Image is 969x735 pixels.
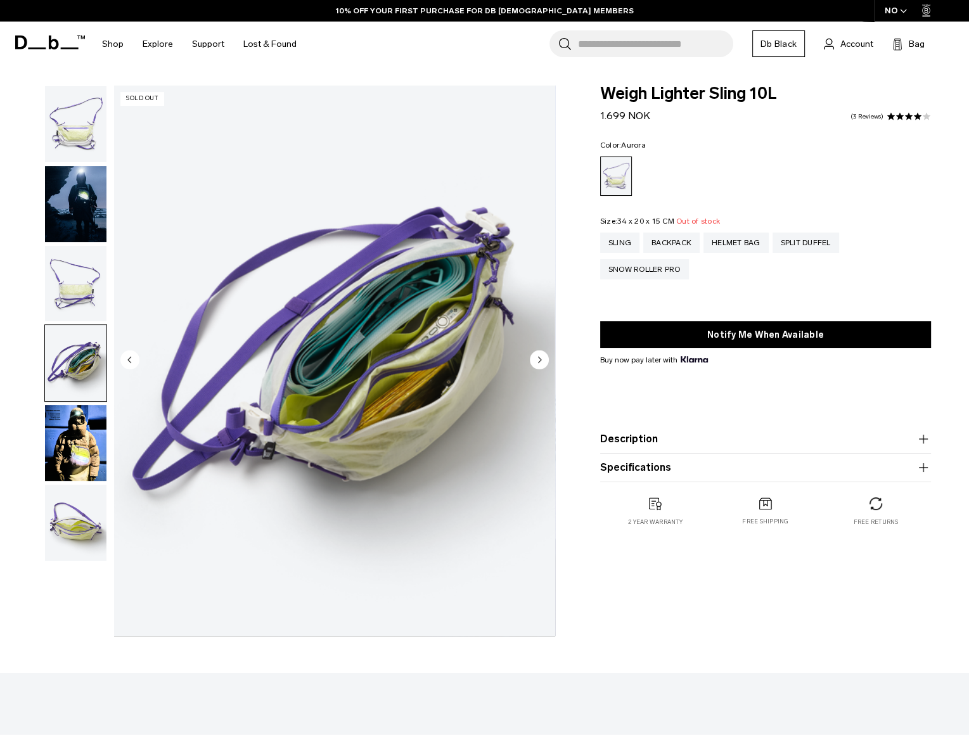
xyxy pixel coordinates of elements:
[600,431,931,447] button: Description
[143,22,173,67] a: Explore
[600,86,931,102] span: Weigh Lighter Sling 10L
[45,86,106,162] img: Weigh_Lighter_Sling_10L_1.png
[773,233,839,253] a: Split Duffel
[44,324,107,402] button: Weigh_Lighter_Sling_10L_3.png
[45,405,106,481] img: Weigh Lighter Sling 10L Aurora
[44,404,107,482] button: Weigh Lighter Sling 10L Aurora
[45,325,106,401] img: Weigh_Lighter_Sling_10L_3.png
[114,86,555,636] img: Weigh_Lighter_Sling_10L_3.png
[192,22,224,67] a: Support
[44,484,107,561] button: Weigh_Lighter_Sling_10L_4.png
[628,518,683,527] p: 2 year warranty
[824,36,873,51] a: Account
[120,350,139,371] button: Previous slide
[742,517,788,526] p: Free shipping
[600,460,931,475] button: Specifications
[621,141,646,150] span: Aurora
[600,217,720,225] legend: Size:
[44,165,107,243] button: Weigh_Lighter_Sling_10L_Lifestyle.png
[243,22,297,67] a: Lost & Found
[600,110,650,122] span: 1.699 NOK
[892,36,925,51] button: Bag
[617,217,674,226] span: 34 x 20 x 15 CM
[93,22,306,67] nav: Main Navigation
[600,321,931,348] button: Notify Me When Available
[909,37,925,51] span: Bag
[840,37,873,51] span: Account
[600,354,708,366] span: Buy now pay later with
[752,30,805,57] a: Db Black
[120,92,164,105] p: Sold Out
[681,356,708,362] img: {"height" => 20, "alt" => "Klarna"}
[850,113,883,120] a: 3 reviews
[600,157,632,196] a: Aurora
[44,86,107,163] button: Weigh_Lighter_Sling_10L_1.png
[600,141,646,149] legend: Color:
[45,485,106,561] img: Weigh_Lighter_Sling_10L_4.png
[643,233,700,253] a: Backpack
[676,217,720,226] span: Out of stock
[703,233,769,253] a: Helmet Bag
[336,5,634,16] a: 10% OFF YOUR FIRST PURCHASE FOR DB [DEMOGRAPHIC_DATA] MEMBERS
[102,22,124,67] a: Shop
[44,245,107,323] button: Weigh_Lighter_Sling_10L_2.png
[853,518,898,527] p: Free returns
[600,233,639,253] a: Sling
[45,246,106,322] img: Weigh_Lighter_Sling_10L_2.png
[45,166,106,242] img: Weigh_Lighter_Sling_10L_Lifestyle.png
[530,350,549,371] button: Next slide
[114,86,555,636] li: 4 / 6
[600,259,689,279] a: Snow Roller Pro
